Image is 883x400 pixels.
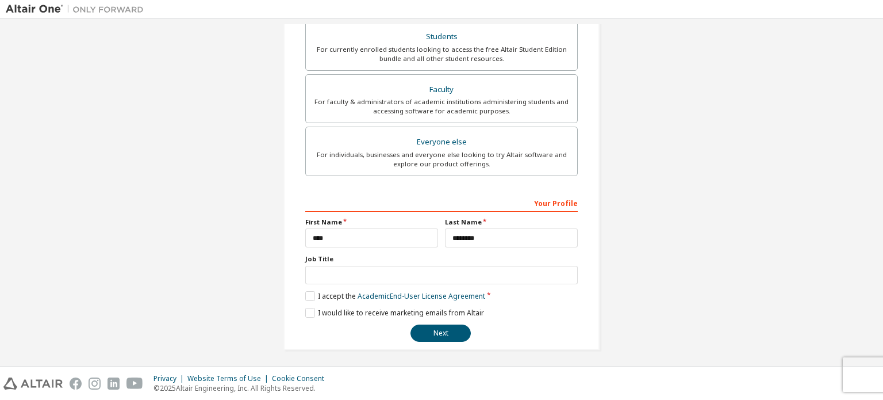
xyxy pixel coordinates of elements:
[126,378,143,390] img: youtube.svg
[70,378,82,390] img: facebook.svg
[305,308,484,318] label: I would like to receive marketing emails from Altair
[445,218,578,227] label: Last Name
[272,374,331,383] div: Cookie Consent
[313,150,570,169] div: For individuals, businesses and everyone else looking to try Altair software and explore our prod...
[89,378,101,390] img: instagram.svg
[305,218,438,227] label: First Name
[3,378,63,390] img: altair_logo.svg
[108,378,120,390] img: linkedin.svg
[305,193,578,212] div: Your Profile
[410,325,471,342] button: Next
[313,97,570,116] div: For faculty & administrators of academic institutions administering students and accessing softwa...
[358,291,485,301] a: Academic End-User License Agreement
[305,291,485,301] label: I accept the
[153,383,331,393] p: © 2025 Altair Engineering, Inc. All Rights Reserved.
[305,254,578,264] label: Job Title
[187,374,272,383] div: Website Terms of Use
[6,3,149,15] img: Altair One
[153,374,187,383] div: Privacy
[313,82,570,98] div: Faculty
[313,134,570,150] div: Everyone else
[313,45,570,63] div: For currently enrolled students looking to access the free Altair Student Edition bundle and all ...
[313,29,570,45] div: Students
